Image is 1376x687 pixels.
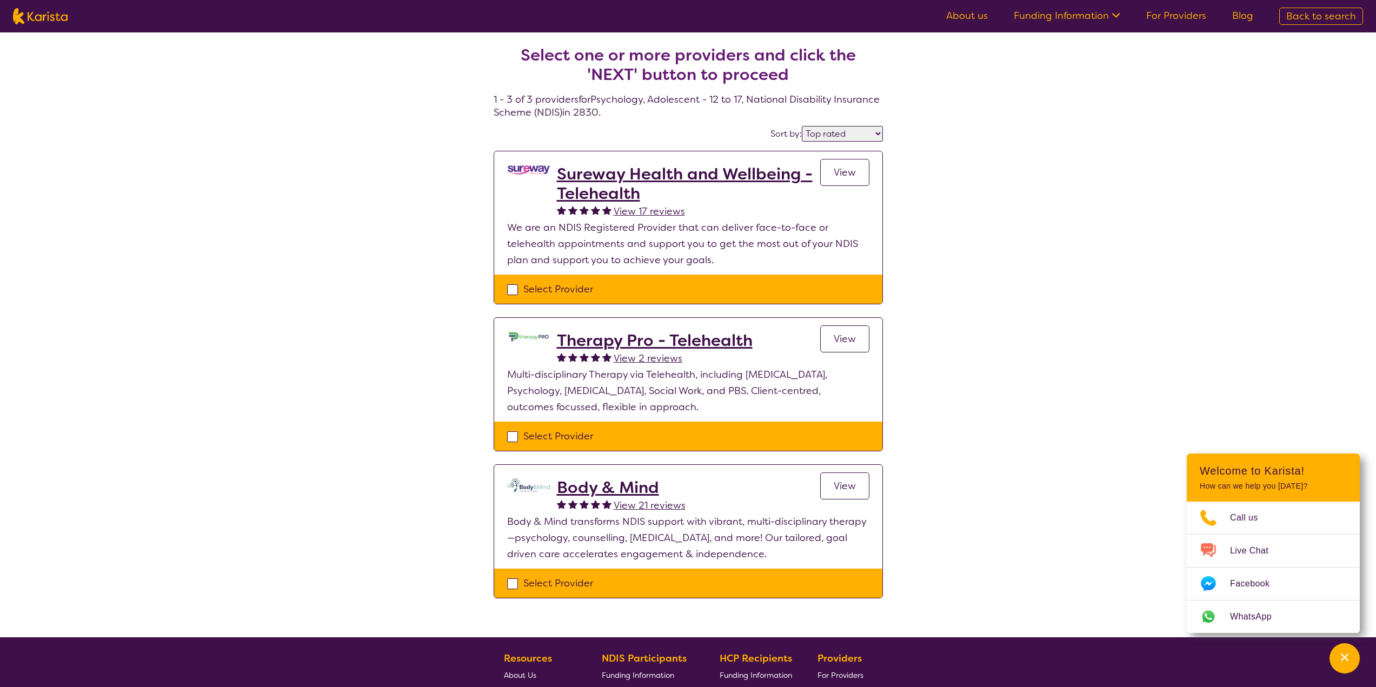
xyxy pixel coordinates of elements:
[1187,601,1360,633] a: Web link opens in a new tab.
[507,164,550,176] img: vgwqq8bzw4bddvbx0uac.png
[817,670,863,680] span: For Providers
[820,325,869,352] a: View
[591,352,600,362] img: fullstar
[568,499,577,509] img: fullstar
[504,670,536,680] span: About Us
[602,652,687,665] b: NDIS Participants
[1230,576,1282,592] span: Facebook
[507,45,870,84] h2: Select one or more providers and click the 'NEXT' button to proceed
[720,666,792,683] a: Funding Information
[820,472,869,499] a: View
[720,652,792,665] b: HCP Recipients
[580,499,589,509] img: fullstar
[614,497,686,513] a: View 21 reviews
[557,164,820,203] a: Sureway Health and Wellbeing - Telehealth
[494,19,883,119] h4: 1 - 3 of 3 providers for Psychology , Adolescent - 12 to 17 , National Disability Insurance Schem...
[568,205,577,215] img: fullstar
[568,352,577,362] img: fullstar
[602,666,695,683] a: Funding Information
[614,352,682,365] span: View 2 reviews
[507,366,869,415] p: Multi-disciplinary Therapy via Telehealth, including [MEDICAL_DATA], Psychology, [MEDICAL_DATA], ...
[602,499,611,509] img: fullstar
[1230,510,1271,526] span: Call us
[557,205,566,215] img: fullstar
[817,666,868,683] a: For Providers
[614,499,686,512] span: View 21 reviews
[504,652,552,665] b: Resources
[614,203,685,219] a: View 17 reviews
[1279,8,1363,25] a: Back to search
[504,666,576,683] a: About Us
[817,652,862,665] b: Providers
[591,205,600,215] img: fullstar
[557,352,566,362] img: fullstar
[557,331,753,350] a: Therapy Pro - Telehealth
[1232,9,1253,22] a: Blog
[557,499,566,509] img: fullstar
[1200,464,1347,477] h2: Welcome to Karista!
[1014,9,1120,22] a: Funding Information
[507,219,869,268] p: We are an NDIS Registered Provider that can deliver face-to-face or telehealth appointments and s...
[1187,502,1360,633] ul: Choose channel
[834,166,856,179] span: View
[1187,453,1360,633] div: Channel Menu
[602,670,674,680] span: Funding Information
[580,205,589,215] img: fullstar
[557,478,686,497] a: Body & Mind
[1230,609,1285,625] span: WhatsApp
[1230,543,1281,559] span: Live Chat
[507,331,550,343] img: lehxprcbtunjcwin5sb4.jpg
[1146,9,1206,22] a: For Providers
[507,478,550,492] img: qmpolprhjdhzpcuekzqg.svg
[946,9,988,22] a: About us
[834,332,856,345] span: View
[602,205,611,215] img: fullstar
[614,350,682,366] a: View 2 reviews
[720,670,792,680] span: Funding Information
[614,205,685,218] span: View 17 reviews
[13,8,68,24] img: Karista logo
[602,352,611,362] img: fullstar
[1330,643,1360,673] button: Channel Menu
[507,513,869,562] p: Body & Mind transforms NDIS support with vibrant, multi-disciplinary therapy—psychology, counsell...
[820,159,869,186] a: View
[1200,482,1347,491] p: How can we help you [DATE]?
[770,128,802,139] label: Sort by:
[834,479,856,492] span: View
[1286,10,1356,23] span: Back to search
[580,352,589,362] img: fullstar
[591,499,600,509] img: fullstar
